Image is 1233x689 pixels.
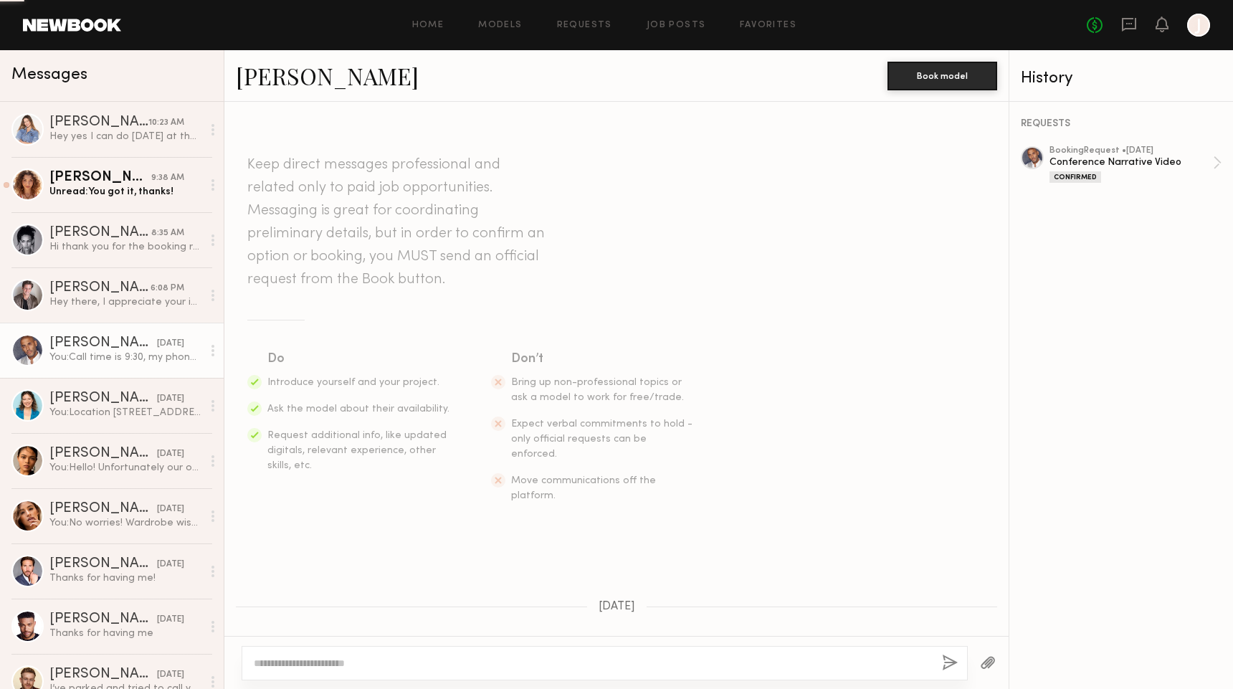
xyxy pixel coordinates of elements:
[157,503,184,516] div: [DATE]
[49,627,202,640] div: Thanks for having me
[1049,171,1101,183] div: Confirmed
[49,115,148,130] div: [PERSON_NAME]
[478,21,522,30] a: Models
[157,337,184,351] div: [DATE]
[49,185,202,199] div: Unread: You got it, thanks!
[49,240,202,254] div: Hi thank you for the booking request I declined previously because I originally submitted for the...
[1049,156,1213,169] div: Conference Narrative Video
[49,336,157,351] div: [PERSON_NAME]
[151,227,184,240] div: 8:35 AM
[267,378,439,387] span: Introduce yourself and your project.
[1049,146,1222,183] a: bookingRequest •[DATE]Conference Narrative VideoConfirmed
[887,69,997,81] a: Book model
[49,502,157,516] div: [PERSON_NAME]
[599,601,635,613] span: [DATE]
[157,668,184,682] div: [DATE]
[1021,70,1222,87] div: History
[49,461,202,475] div: You: Hello! Unfortunately our offer is our max budget for this role.
[151,282,184,295] div: 6:08 PM
[887,62,997,90] button: Book model
[11,67,87,83] span: Messages
[511,476,656,500] span: Move communications off the platform.
[1021,119,1222,129] div: REQUESTS
[267,431,447,470] span: Request additional info, like updated digitals, relevant experience, other skills, etc.
[647,21,706,30] a: Job Posts
[157,613,184,627] div: [DATE]
[49,226,151,240] div: [PERSON_NAME]
[557,21,612,30] a: Requests
[740,21,796,30] a: Favorites
[1187,14,1210,37] a: J
[151,171,184,185] div: 9:38 AM
[49,351,202,364] div: You: Call time is 9:30, my phone number is [PHONE_NUMBER]
[511,349,695,369] div: Don’t
[412,21,444,30] a: Home
[49,391,157,406] div: [PERSON_NAME]
[49,130,202,143] div: Hey yes I can do [DATE] at the same time. Just to confirm it’s internal and won’t be used for a c...
[148,116,184,130] div: 10:23 AM
[49,281,151,295] div: [PERSON_NAME]
[49,406,202,419] div: You: Location [STREET_ADDRESS][PERSON_NAME]
[49,612,157,627] div: [PERSON_NAME]
[49,571,202,585] div: Thanks for having me!
[49,557,157,571] div: [PERSON_NAME]
[49,171,151,185] div: [PERSON_NAME]
[157,558,184,571] div: [DATE]
[267,404,449,414] span: Ask the model about their availability.
[236,60,419,91] a: [PERSON_NAME]
[511,419,692,459] span: Expect verbal commitments to hold - only official requests can be enforced.
[49,447,157,461] div: [PERSON_NAME]
[157,447,184,461] div: [DATE]
[247,153,548,291] header: Keep direct messages professional and related only to paid job opportunities. Messaging is great ...
[157,392,184,406] div: [DATE]
[49,516,202,530] div: You: No worries! Wardrobe wise what options do you have for athletic wear? Feel free to text me f...
[511,378,684,402] span: Bring up non-professional topics or ask a model to work for free/trade.
[49,295,202,309] div: Hey there, I appreciate your interest. I see you’re only looking for three hours of work - Which ...
[1049,146,1213,156] div: booking Request • [DATE]
[49,667,157,682] div: [PERSON_NAME]
[267,349,451,369] div: Do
